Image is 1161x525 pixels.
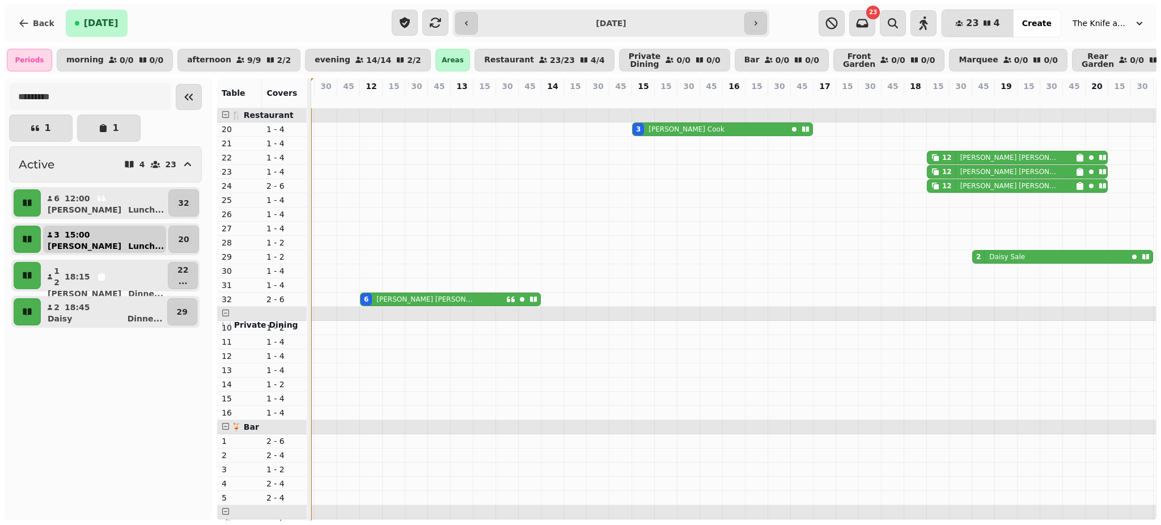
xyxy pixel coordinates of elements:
[819,81,830,92] p: 17
[222,138,257,149] p: 21
[942,181,952,190] div: 12
[231,422,259,431] span: 🍹 Bar
[1014,56,1028,64] p: 0 / 0
[266,124,302,135] p: 1 - 4
[222,464,257,475] p: 3
[1002,94,1011,105] p: 0
[683,81,694,92] p: 30
[53,229,60,240] p: 3
[1070,94,1079,105] p: 0
[266,138,302,149] p: 1 - 4
[735,49,829,71] button: Bar0/00/0
[1001,81,1011,92] p: 19
[65,193,90,204] p: 12:00
[1046,81,1057,92] p: 30
[524,81,535,92] p: 45
[222,336,257,348] p: 11
[128,204,164,215] p: Lunch ...
[389,94,399,105] p: 0
[364,295,368,304] div: 6
[412,94,421,105] p: 0
[776,56,790,64] p: 0 / 0
[484,56,534,65] p: Restaurant
[910,81,921,92] p: 18
[166,160,176,168] p: 23
[231,111,294,120] span: 🍴 Restaurant
[1023,81,1034,92] p: 15
[843,94,852,105] p: 0
[676,56,690,64] p: 0 / 0
[407,56,421,64] p: 2 / 2
[960,181,1060,190] p: [PERSON_NAME] [PERSON_NAME]
[636,125,641,134] div: 3
[744,56,760,65] p: Bar
[388,81,399,92] p: 15
[177,306,188,317] p: 29
[526,94,535,105] p: 0
[649,125,724,134] p: [PERSON_NAME] Cook
[222,251,257,262] p: 29
[266,280,302,291] p: 1 - 4
[9,10,63,37] button: Back
[457,94,467,105] p: 0
[222,209,257,220] p: 26
[43,262,166,289] button: 1218:15[PERSON_NAME]Dinne...
[128,288,163,299] p: Dinne ...
[222,379,257,390] p: 14
[266,450,302,461] p: 2 - 4
[976,252,981,261] div: 2
[911,94,920,105] p: 0
[9,115,73,142] button: 1
[266,265,302,277] p: 1 - 4
[222,492,257,503] p: 5
[866,94,875,105] p: 0
[1073,18,1129,29] span: The Knife and [PERSON_NAME]
[775,94,784,105] p: 0
[266,407,302,418] p: 1 - 4
[222,280,257,291] p: 31
[266,209,302,220] p: 1 - 4
[222,194,257,206] p: 25
[305,49,431,71] button: evening14/142/2
[1024,94,1033,105] p: 0
[550,56,575,64] p: 23 / 23
[178,234,189,245] p: 20
[44,124,50,133] p: 1
[956,94,965,105] p: 0
[344,94,353,105] p: 0
[728,81,739,92] p: 16
[222,322,257,333] p: 10
[57,49,173,71] button: morning0/00/0
[266,322,302,333] p: 1 - 2
[222,265,257,277] p: 30
[177,264,188,276] p: 22
[222,237,257,248] p: 28
[222,152,257,163] p: 22
[934,94,943,117] p: 12
[128,313,163,324] p: Dinne ...
[411,81,422,92] p: 30
[1138,94,1147,105] p: 0
[266,478,302,489] p: 2 - 4
[933,81,943,92] p: 15
[168,189,198,217] button: 32
[662,94,671,105] p: 0
[978,81,989,92] p: 45
[48,313,72,324] p: Daisy
[591,56,605,64] p: 4 / 4
[266,492,302,503] p: 2 - 4
[942,10,1013,37] button: 234
[266,180,302,192] p: 2 - 6
[266,166,302,177] p: 1 - 4
[1066,13,1152,33] button: The Knife and [PERSON_NAME]
[266,379,302,390] p: 1 - 2
[266,237,302,248] p: 1 - 2
[435,94,444,105] p: 0
[222,435,257,447] p: 1
[66,10,128,37] button: [DATE]
[247,56,261,64] p: 9 / 9
[547,81,558,92] p: 14
[177,49,300,71] button: afternoon9/92/2
[176,84,202,110] button: Collapse sidebar
[266,294,302,305] p: 2 - 6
